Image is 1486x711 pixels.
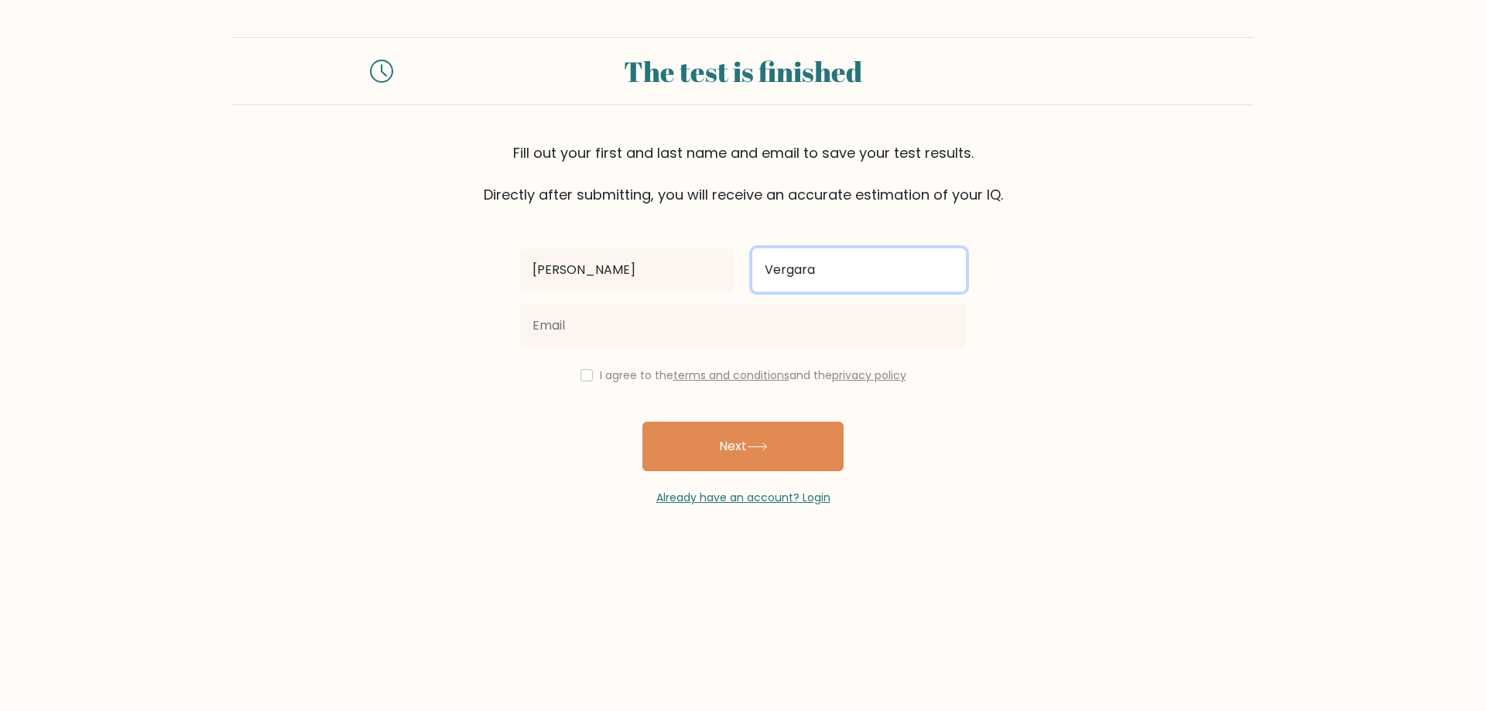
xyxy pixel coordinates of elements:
[600,367,906,383] label: I agree to the and the
[673,367,789,383] a: terms and conditions
[520,304,966,347] input: Email
[232,142,1254,205] div: Fill out your first and last name and email to save your test results. Directly after submitting,...
[832,367,906,383] a: privacy policy
[412,50,1074,92] div: The test is finished
[520,248,734,292] input: First name
[656,490,830,505] a: Already have an account? Login
[752,248,966,292] input: Last name
[642,422,844,471] button: Next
